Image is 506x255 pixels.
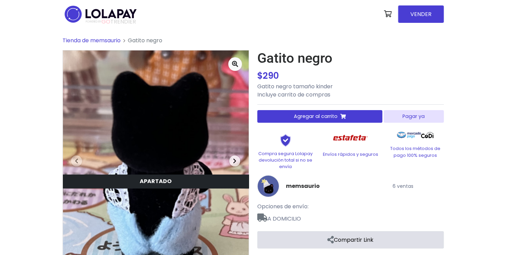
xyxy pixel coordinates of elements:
[421,128,434,142] img: Codi Logo
[384,110,443,123] button: Pagar ya
[63,36,121,44] a: Tienda de memsaurio
[101,18,110,26] span: GO
[322,151,379,157] p: Envíos rápidos y seguros
[387,145,444,158] p: Todos los métodos de pago 100% seguros
[257,82,444,99] p: Gatito negro tamaño kinder Incluye carrito de compras
[393,183,413,190] small: 6 ventas
[86,20,101,24] span: POWERED BY
[328,128,373,148] img: Estafeta Logo
[63,3,139,25] img: logo
[397,128,421,142] img: Mercado Pago Logo
[257,110,383,123] button: Agregar al carrito
[263,70,279,82] span: 290
[257,50,444,66] h1: Gatito negro
[269,134,303,147] img: Shield
[294,113,338,120] span: Agregar al carrito
[257,202,309,210] span: Opciones de envío:
[257,175,279,197] img: memsaurio
[257,69,444,82] div: $
[257,150,314,170] p: Compra segura Lolapay devolución total si no se envía
[257,231,444,249] a: Compartir Link
[286,182,320,190] a: memsaurio
[63,175,249,188] div: Sólo tu puedes verlo en tu tienda
[128,36,162,44] span: Gatito negro
[398,5,444,23] a: VENDER
[257,211,444,223] span: A DOMICILIO
[63,36,444,50] nav: breadcrumb
[86,19,136,25] span: TRENDIER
